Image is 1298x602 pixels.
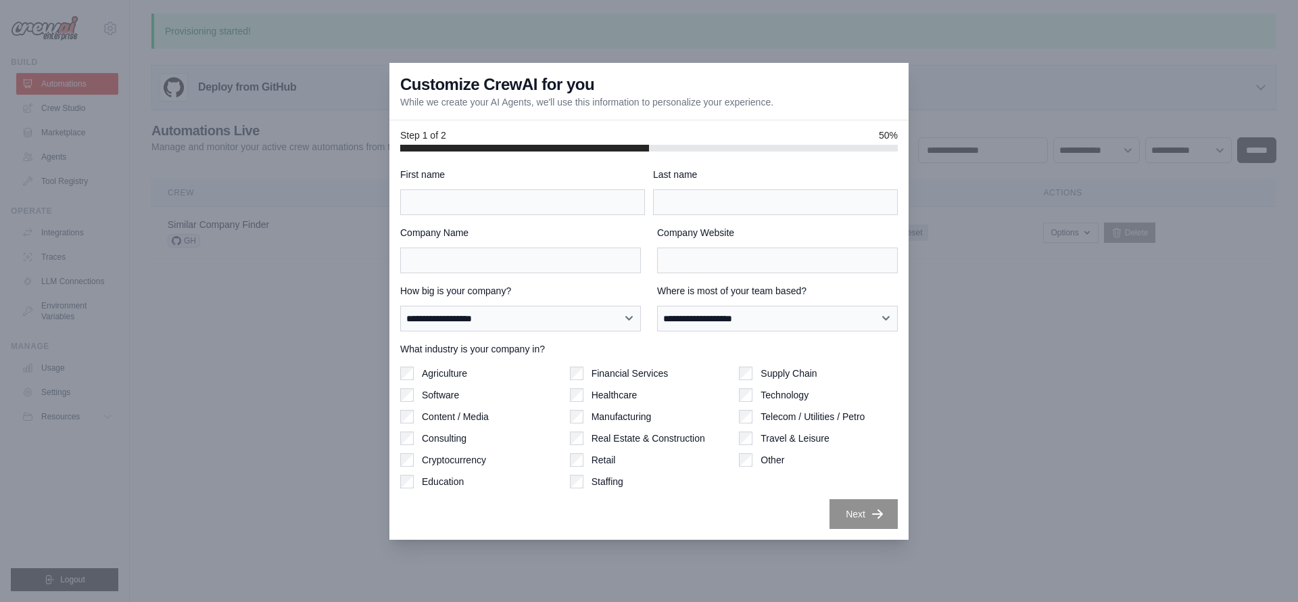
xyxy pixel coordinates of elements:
[422,475,464,488] label: Education
[761,388,809,402] label: Technology
[592,410,652,423] label: Manufacturing
[592,475,623,488] label: Staffing
[400,168,645,181] label: First name
[400,226,641,239] label: Company Name
[830,499,898,529] button: Next
[657,226,898,239] label: Company Website
[422,410,489,423] label: Content / Media
[592,388,638,402] label: Healthcare
[879,129,898,142] span: 50%
[422,432,466,445] label: Consulting
[761,367,817,380] label: Supply Chain
[422,453,486,467] label: Cryptocurrency
[592,432,705,445] label: Real Estate & Construction
[653,168,898,181] label: Last name
[400,284,641,298] label: How big is your company?
[761,453,784,467] label: Other
[592,453,616,467] label: Retail
[761,410,865,423] label: Telecom / Utilities / Petro
[400,74,594,95] h3: Customize CrewAI for you
[422,367,467,380] label: Agriculture
[400,129,446,142] span: Step 1 of 2
[592,367,669,380] label: Financial Services
[761,432,829,445] label: Travel & Leisure
[422,388,459,402] label: Software
[400,342,898,356] label: What industry is your company in?
[657,284,898,298] label: Where is most of your team based?
[400,95,773,109] p: While we create your AI Agents, we'll use this information to personalize your experience.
